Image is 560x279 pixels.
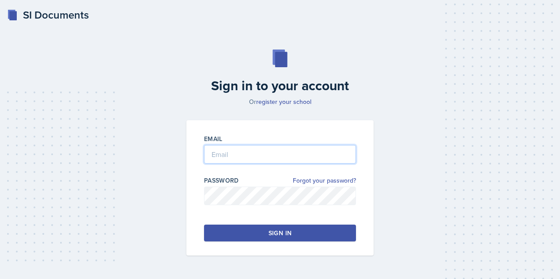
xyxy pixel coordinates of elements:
[293,176,356,185] a: Forgot your password?
[256,97,311,106] a: register your school
[204,134,223,143] label: Email
[7,7,89,23] a: SI Documents
[269,229,291,237] div: Sign in
[204,176,239,185] label: Password
[204,145,356,164] input: Email
[181,97,379,106] p: Or
[181,78,379,94] h2: Sign in to your account
[204,225,356,241] button: Sign in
